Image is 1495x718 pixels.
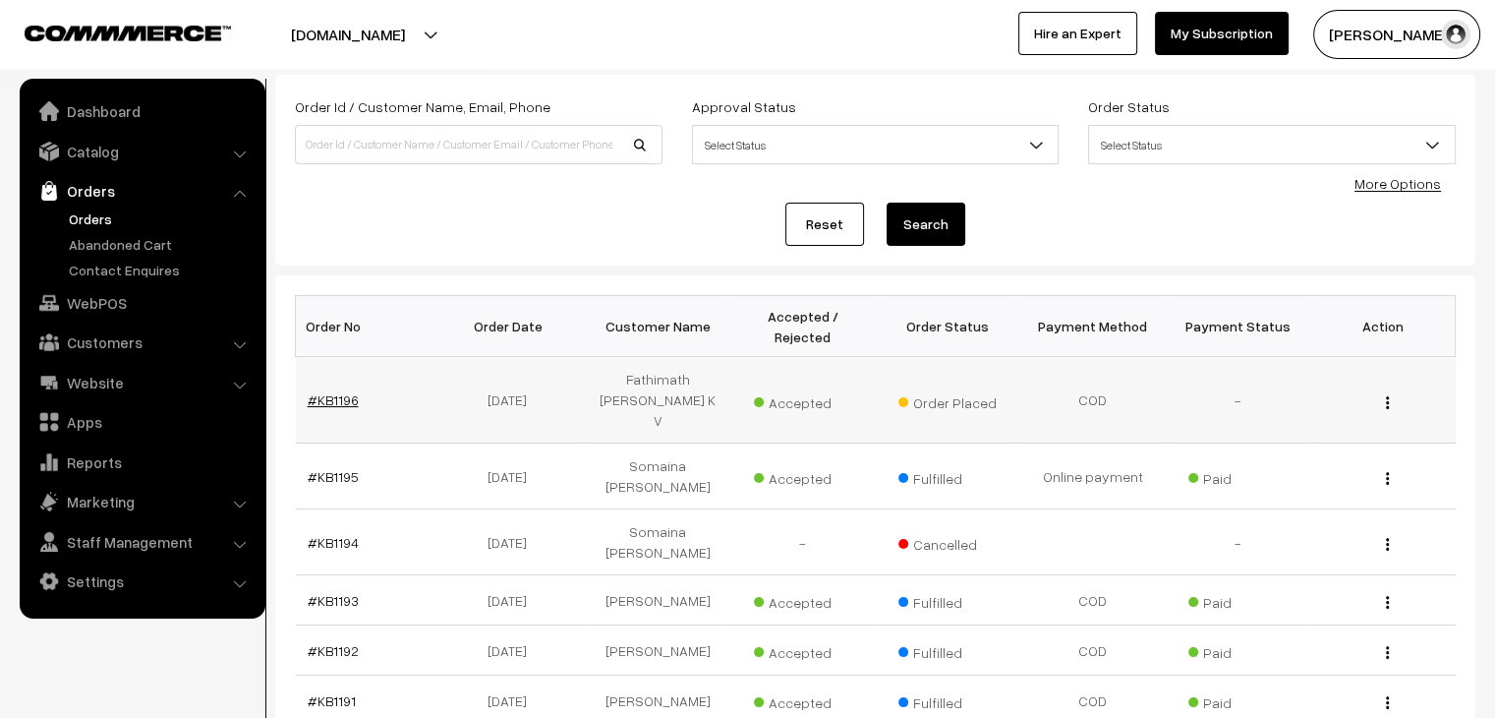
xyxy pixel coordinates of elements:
img: Menu [1386,646,1389,659]
a: Website [25,365,259,400]
a: Reset [785,203,864,246]
span: Paid [1188,688,1287,713]
span: Order Placed [898,388,997,413]
a: More Options [1354,175,1441,192]
div: Keywords by Traffic [217,116,331,129]
th: Order Date [440,296,586,357]
span: Fulfilled [898,587,997,613]
a: Orders [25,173,259,209]
a: WebPOS [25,285,259,321]
button: [DOMAIN_NAME] [222,10,474,59]
a: Catalog [25,134,259,169]
td: - [1166,509,1311,575]
img: tab_domain_overview_orange.svg [53,114,69,130]
th: Customer Name [586,296,731,357]
img: Menu [1386,538,1389,551]
th: Action [1310,296,1456,357]
label: Approval Status [692,96,796,117]
th: Order No [296,296,441,357]
span: Accepted [754,388,852,413]
button: Search [887,203,965,246]
td: - [1166,357,1311,444]
img: tab_keywords_by_traffic_grey.svg [196,114,211,130]
img: user [1441,20,1470,49]
td: Somaina [PERSON_NAME] [586,444,731,509]
span: Paid [1188,637,1287,663]
td: [PERSON_NAME] [586,626,731,676]
td: COD [1020,575,1166,626]
span: Select Status [1089,128,1455,162]
span: Select Status [692,125,1060,164]
a: COMMMERCE [25,20,197,43]
a: #KB1195 [308,468,359,485]
a: My Subscription [1155,12,1289,55]
img: Menu [1386,396,1389,409]
td: [DATE] [440,509,586,575]
th: Accepted / Rejected [730,296,876,357]
img: logo_orange.svg [31,31,47,47]
span: Cancelled [898,529,997,555]
td: [DATE] [440,575,586,626]
a: Marketing [25,484,259,519]
img: Menu [1386,472,1389,485]
th: Payment Method [1020,296,1166,357]
a: Apps [25,404,259,440]
a: #KB1196 [308,391,359,408]
td: - [730,509,876,575]
span: Fulfilled [898,688,997,713]
span: Fulfilled [898,637,997,663]
span: Accepted [754,463,852,489]
a: Customers [25,325,259,360]
span: Accepted [754,587,852,613]
a: #KB1194 [308,534,359,551]
a: Contact Enquires [64,260,259,280]
a: Staff Management [25,524,259,560]
td: COD [1020,626,1166,676]
input: Order Id / Customer Name / Customer Email / Customer Phone [295,125,662,164]
a: Settings [25,564,259,599]
a: #KB1193 [308,592,359,609]
button: [PERSON_NAME]… [1313,10,1480,59]
span: Fulfilled [898,463,997,489]
div: Domain Overview [75,116,176,129]
th: Order Status [876,296,1021,357]
td: [PERSON_NAME] [586,575,731,626]
span: Select Status [1088,125,1456,164]
a: Dashboard [25,93,259,129]
a: #KB1191 [308,692,356,709]
th: Payment Status [1166,296,1311,357]
span: Paid [1188,463,1287,489]
img: Menu [1386,696,1389,709]
span: Paid [1188,587,1287,613]
div: Domain: [DOMAIN_NAME] [51,51,216,67]
a: Reports [25,445,259,480]
span: Select Status [693,128,1059,162]
img: Menu [1386,596,1389,609]
span: Accepted [754,688,852,713]
a: Abandoned Cart [64,234,259,255]
td: [DATE] [440,357,586,444]
div: v 4.0.25 [55,31,96,47]
label: Order Id / Customer Name, Email, Phone [295,96,550,117]
a: Hire an Expert [1018,12,1137,55]
a: #KB1192 [308,642,359,659]
td: [DATE] [440,444,586,509]
td: Somaina [PERSON_NAME] [586,509,731,575]
label: Order Status [1088,96,1170,117]
img: COMMMERCE [25,26,231,40]
td: [DATE] [440,626,586,676]
td: Online payment [1020,444,1166,509]
td: Fathimath [PERSON_NAME] K V [586,357,731,444]
td: COD [1020,357,1166,444]
span: Accepted [754,637,852,663]
img: website_grey.svg [31,51,47,67]
a: Orders [64,209,259,229]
